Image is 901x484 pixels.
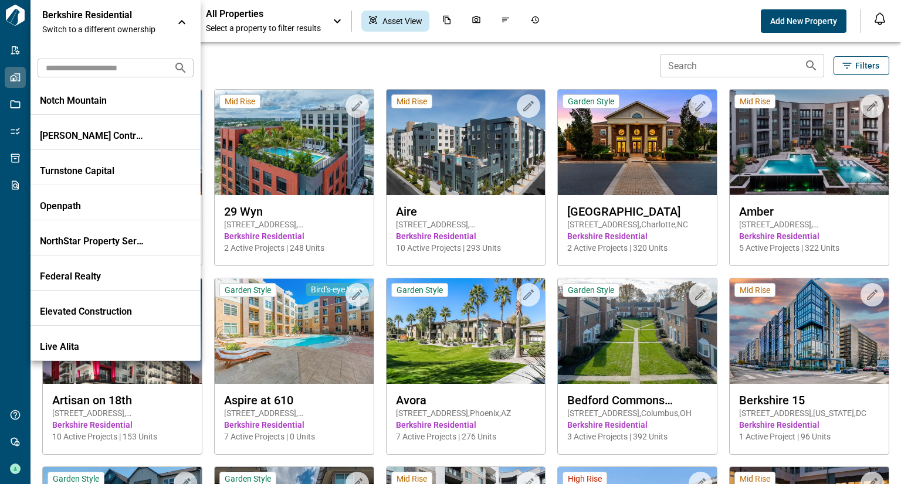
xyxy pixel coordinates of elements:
p: Berkshire Residential [42,9,148,21]
p: Live Alita [40,341,145,353]
p: Elevated Construction [40,306,145,318]
p: Openpath [40,200,145,212]
button: Search organizations [169,56,192,80]
span: Switch to a different ownership [42,23,165,35]
p: Turnstone Capital [40,165,145,177]
p: NorthStar Property Services [40,236,145,247]
p: Notch Mountain [40,95,145,107]
p: Federal Realty [40,271,145,282]
p: [PERSON_NAME] Contracting [40,130,145,142]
